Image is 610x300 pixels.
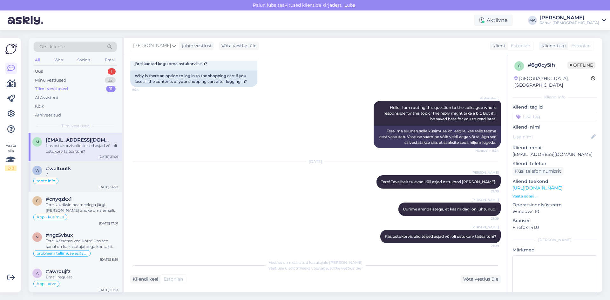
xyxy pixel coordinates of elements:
span: [PERSON_NAME] [471,170,499,175]
div: Uus [35,68,43,75]
div: Tiimi vestlused [35,86,68,92]
p: Firefox 141.0 [512,224,597,231]
div: MA [528,16,537,25]
div: Klient [490,43,505,49]
div: Tere, ma suunan selle küsimuse kolleegile, kes selle teema eest vastutab. Vastuse saamine võib ve... [374,126,501,148]
div: [DATE] 8:59 [100,257,118,262]
span: mirt.kruusmaa@gmail.com [46,137,112,143]
span: Offline [567,62,595,69]
p: Klienditeekond [512,178,597,185]
a: [PERSON_NAME]Rahva [DEMOGRAPHIC_DATA] [539,15,606,25]
span: w [35,168,39,173]
div: Klienditugi [539,43,566,49]
span: a [36,271,39,276]
div: Why is there an option to log in to the shopping cart if you lose all the contents of your shoppi... [130,70,257,87]
div: Arhiveeritud [35,112,61,118]
span: probleem tellimuse esitamisel [37,251,87,255]
p: Vaata edasi ... [512,193,597,199]
div: Kliendi keel [130,276,158,283]
input: Lisa tag [512,112,597,121]
div: AI Assistent [35,95,58,101]
div: [DATE] 10:23 [98,288,118,292]
i: „Võtke vestlus üle” [328,266,363,270]
p: Kliendi tag'id [512,104,597,110]
div: Kas ostukorvis olid teised asjad või oli ostukorv täitsa tühi? [46,143,118,154]
span: 6 [518,63,520,68]
span: [PERSON_NAME] [471,197,499,202]
div: [DATE] 17:01 [99,221,118,226]
span: Estonian [164,276,183,283]
div: 1 [108,68,116,75]
p: Kliendi email [512,144,597,151]
p: Märkmed [512,247,597,253]
p: Brauser [512,217,597,224]
span: c [36,198,39,203]
div: Minu vestlused [35,77,66,83]
div: Web [53,56,64,64]
span: Nähtud ✓ 9:24 [475,148,499,153]
p: Kliendi telefon [512,160,597,167]
div: All [34,56,41,64]
div: Võta vestlus üle [219,42,259,50]
span: Kas ostukorvis olid teised asjad või oli ostukorv täitsa tühi? [385,234,496,239]
div: Tere! Katsetan veel korra, kas see kanal on ka kasutajatoega kontakti loomiseks? [46,238,118,250]
div: [DATE] [130,159,501,164]
span: Äpp - arve [37,282,56,286]
span: Tere! Tavaliselt tulevad küll asjad ostukorvi [PERSON_NAME]. [381,179,496,184]
span: Uurime arendajatega, et kas midagi on juhtunud. [403,207,496,211]
span: Tiimi vestlused [61,123,90,129]
span: toote info [37,179,55,183]
div: 2 / 3 [5,165,17,171]
span: #ngz5vbux [46,232,73,238]
span: [PERSON_NAME] [133,42,171,49]
span: Otsi kliente [39,43,65,50]
img: Askly Logo [5,43,17,55]
p: Kliendi nimi [512,124,597,130]
div: [DATE] 21:09 [98,154,118,159]
input: Lisa nimi [513,133,590,140]
div: 11 [106,86,116,92]
div: Rahva [DEMOGRAPHIC_DATA] [539,20,599,25]
span: 21:09 [475,189,499,194]
span: AI Assistent [475,96,499,101]
div: ? [46,171,118,177]
p: Windows 10 [512,208,597,215]
div: Tere! Uuriksin heameelega järgi. [PERSON_NAME] andke oma emaili aadress, et saaksin järgi vaadata. [46,202,118,213]
span: 21:09 [475,216,499,221]
span: Vestluse ülevõtmiseks vajutage [268,266,363,270]
span: Hello, I am routing this question to the colleague who is responsible for this topic. The reply m... [383,105,497,121]
span: Vestlus on määratud kasutajale [PERSON_NAME] [269,260,363,265]
span: Luba [342,2,357,8]
span: #waltuutk [46,166,71,171]
div: Vaata siia [5,143,17,171]
div: Võta vestlus üle [461,275,501,283]
span: 9:24 [132,87,156,92]
div: Kõik [35,103,44,110]
p: [EMAIL_ADDRESS][DOMAIN_NAME] [512,151,597,158]
div: 32 [105,77,116,83]
div: Email [104,56,117,64]
span: Estonian [571,43,591,49]
span: [PERSON_NAME] [471,225,499,230]
span: #cnyqzkx1 [46,196,72,202]
div: [PERSON_NAME] [512,237,597,243]
span: Estonian [511,43,530,49]
div: [PERSON_NAME] [539,15,599,20]
div: Küsi telefoninumbrit [512,167,564,176]
div: [GEOGRAPHIC_DATA], [GEOGRAPHIC_DATA] [514,75,591,89]
p: Operatsioonisüsteem [512,202,597,208]
span: 21:09 [475,243,499,248]
span: n [36,235,39,239]
span: Äpp - küsimus [37,215,64,219]
div: # 6g0cy5ih [528,61,567,69]
span: #awroujfz [46,269,71,274]
span: m [36,139,39,144]
div: [DATE] 14:22 [98,185,118,190]
div: Socials [76,56,91,64]
div: Aktiivne [474,15,513,26]
div: Kliendi info [512,94,597,100]
a: [URL][DOMAIN_NAME] [512,185,562,191]
div: Email request [46,274,118,280]
div: juhib vestlust [180,43,212,49]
